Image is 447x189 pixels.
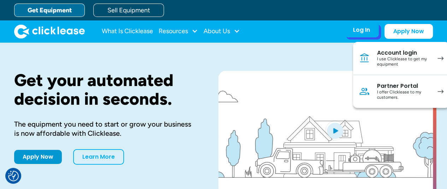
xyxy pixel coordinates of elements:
[437,56,443,60] img: arrow
[325,121,345,140] img: Blue play button logo on a light blue circular background
[102,24,153,38] a: What Is Clicklease
[8,171,19,181] img: Revisit consent button
[93,4,164,17] a: Sell Equipment
[14,4,85,17] a: Get Equipment
[204,24,240,38] div: About Us
[73,149,124,165] a: Learn More
[359,53,370,64] img: Bank icon
[437,90,443,93] img: arrow
[353,26,370,33] div: Log In
[377,56,430,67] div: I use Clicklease to get my equipment
[377,83,430,90] div: Partner Portal
[377,90,430,100] div: I offer Clicklease to my customers.
[14,24,85,38] img: Clicklease logo
[14,24,85,38] a: home
[8,171,19,181] button: Consent Preferences
[159,24,198,38] div: Resources
[14,150,62,164] a: Apply Now
[14,120,196,138] div: The equipment you need to start or grow your business is now affordable with Clicklease.
[359,86,370,97] img: Person icon
[384,24,433,39] a: Apply Now
[377,49,430,56] div: Account login
[14,71,196,108] h1: Get your automated decision in seconds.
